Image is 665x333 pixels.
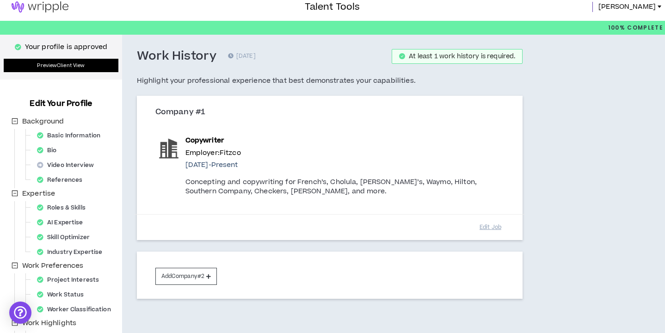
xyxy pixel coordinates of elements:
[22,261,83,271] span: Work Preferences
[137,75,523,86] h5: Highlight your professional experience that best demonstrates your capabilities.
[598,2,656,12] span: [PERSON_NAME]
[9,302,31,324] div: Open Intercom Messenger
[33,173,92,186] div: References
[625,24,663,32] span: Complete
[156,136,182,161] img: Fitzco
[33,288,93,301] div: Work Status
[33,159,103,172] div: Video Interview
[20,188,57,199] span: Expertise
[409,53,515,60] div: At least 1 work history is required.
[12,262,18,269] span: minus-square
[33,144,66,157] div: Bio
[33,303,120,316] div: Worker Classification
[155,268,217,285] button: AddCompany#2
[20,318,78,329] span: Work Highlights
[33,231,99,244] div: Skill Optimizer
[467,219,513,235] button: Edit Job
[22,117,64,126] span: Background
[33,201,95,214] div: Roles & Skills
[185,160,504,170] p: [DATE] - Present
[185,148,504,158] p: Employer: Fitzco
[399,53,405,59] span: check-circle
[26,98,96,109] h3: Edit Your Profile
[22,189,55,198] span: Expertise
[20,260,85,271] span: Work Preferences
[4,59,118,72] a: PreviewClient View
[33,216,92,229] div: AI Expertise
[185,178,504,196] p: Concepting and copywriting for French’s, Cholula, [PERSON_NAME]’s, Waymo, Hilton, Southern Compan...
[33,129,110,142] div: Basic Information
[137,49,217,64] h3: Work History
[12,190,18,197] span: minus-square
[33,246,111,259] div: Industry Expertise
[185,136,504,146] p: Copywriter
[228,52,256,61] p: [DATE]
[608,21,663,35] p: 100%
[20,116,66,127] span: Background
[25,42,107,52] p: Your profile is approved
[22,318,76,328] span: Work Highlights
[155,107,511,117] h3: Company #1
[12,118,18,124] span: minus-square
[33,273,108,286] div: Project Interests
